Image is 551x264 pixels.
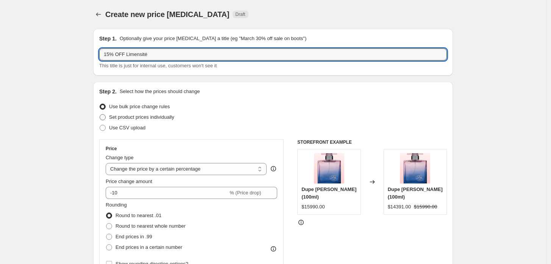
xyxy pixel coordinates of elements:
p: Select how the prices should change [120,88,200,95]
span: Use CSV upload [109,125,145,130]
span: Price change amount [106,179,152,184]
h6: STOREFRONT EXAMPLE [297,139,447,145]
span: Change type [106,155,134,160]
span: Rounding [106,202,127,208]
h2: Step 1. [99,35,117,42]
span: Draft [236,11,245,17]
input: 30% off holiday sale [99,48,447,61]
span: Round to nearest whole number [116,223,186,229]
button: Price change jobs [93,9,104,20]
span: Set product prices individually [109,114,174,120]
span: End prices in a certain number [116,244,182,250]
span: This title is just for internal use, customers won't see it [99,63,217,68]
div: $14391.00 [388,203,411,211]
input: -15 [106,187,228,199]
span: End prices in .99 [116,234,152,239]
span: Create new price [MEDICAL_DATA] [105,10,229,19]
span: Dupe [PERSON_NAME] (100ml) [301,186,356,200]
strike: $15990.00 [414,203,437,211]
span: Round to nearest .01 [116,213,161,218]
h3: Price [106,146,117,152]
img: Dama100ml_1_80x.jpg [314,153,344,183]
span: % (Price drop) [229,190,261,196]
h2: Step 2. [99,88,117,95]
div: help [270,165,277,172]
div: $15990.00 [301,203,325,211]
span: Use bulk price change rules [109,104,170,109]
p: Optionally give your price [MEDICAL_DATA] a title (eg "March 30% off sale on boots") [120,35,306,42]
img: Dama100ml_1_80x.jpg [400,153,430,183]
span: Dupe [PERSON_NAME] (100ml) [388,186,443,200]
